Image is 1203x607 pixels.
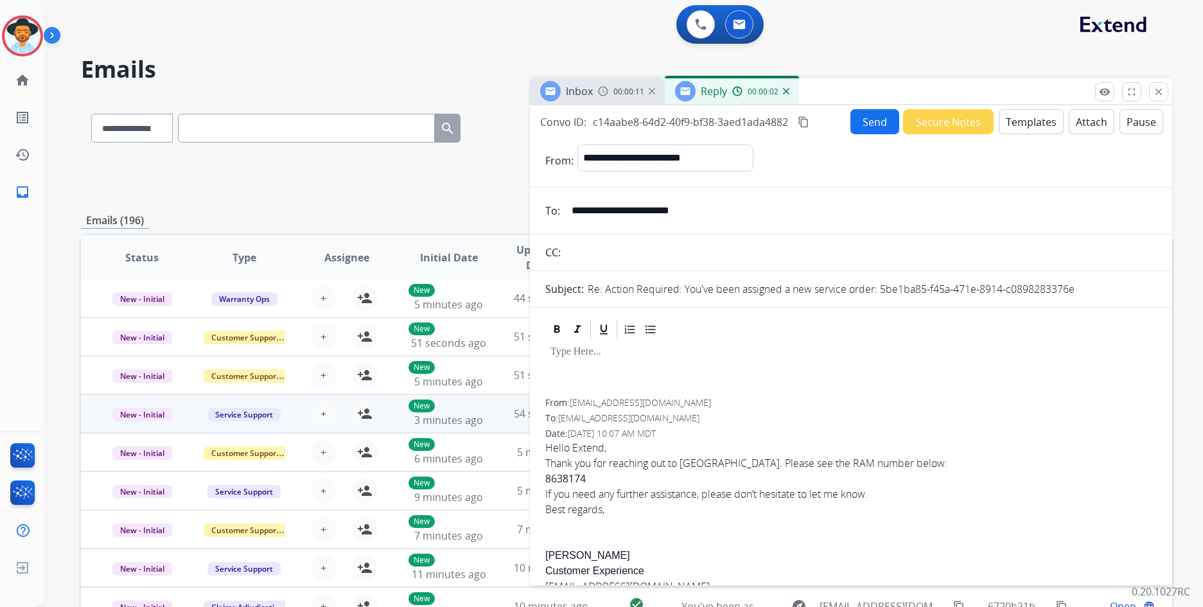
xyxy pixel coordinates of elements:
span: 7 minutes ago [414,529,483,543]
button: + [311,324,337,349]
p: Re: Action Required: You've been assigned a new service order: 5be1ba85-f45a-471e-8914-c0898283376e [588,281,1075,297]
mat-icon: remove_red_eye [1099,86,1111,98]
button: + [311,516,337,542]
mat-icon: content_copy [798,116,809,128]
span: + [321,329,326,344]
span: + [321,406,326,421]
span: 54 seconds ago [514,407,589,421]
span: 11 minutes ago [412,567,486,581]
div: Hello Extend, Thank you for reaching out to [GEOGRAPHIC_DATA]. Please see the RAM number below: I... [545,440,1157,517]
button: + [311,555,337,581]
strong: 8638174 [545,471,586,486]
span: 51 seconds ago [411,336,486,350]
span: New - Initial [112,562,172,576]
p: New [408,592,435,605]
p: From: [545,153,574,168]
mat-icon: person_add [357,290,373,306]
div: Date: [545,427,1157,440]
span: Service Support [207,562,281,576]
mat-icon: home [15,73,30,88]
button: + [311,439,337,465]
span: + [321,483,326,498]
button: Secure Notes [903,109,994,134]
mat-icon: person_add [357,522,373,537]
img: avatar [4,18,40,54]
p: Subject: [545,281,584,297]
button: + [311,478,337,504]
span: 5 minutes ago [414,297,483,312]
span: Status [125,250,159,265]
button: Templates [999,109,1064,134]
span: 7 minutes ago [517,522,586,536]
p: New [408,477,435,489]
mat-icon: list_alt [15,110,30,125]
mat-icon: close [1153,86,1164,98]
div: To: [545,412,1157,425]
span: New - Initial [112,523,172,537]
span: 51 seconds ago [514,368,589,382]
span: 44 seconds ago [514,291,589,305]
span: Type [233,250,256,265]
p: To: [545,203,560,218]
div: Bold [547,320,566,339]
button: + [311,285,337,311]
span: Customer Support [204,523,287,537]
span: New - Initial [112,292,172,306]
p: New [408,515,435,528]
span: [EMAIL_ADDRESS][DOMAIN_NAME] [558,412,699,424]
p: New [408,400,435,412]
span: New - Initial [112,331,172,344]
span: 5 minutes ago [517,484,586,498]
mat-icon: inbox [15,184,30,200]
button: + [311,362,337,388]
p: 0.20.1027RC [1132,584,1190,599]
span: 3 minutes ago [414,413,483,427]
p: New [408,284,435,297]
span: 9 minutes ago [414,490,483,504]
p: Convo ID: [540,114,586,130]
p: New [408,322,435,335]
button: Send [850,109,899,134]
mat-icon: person_add [357,406,373,421]
span: Warranty Ops [211,292,277,306]
p: Emails (196) [81,213,149,229]
mat-icon: person_add [357,560,373,576]
span: 5 minutes ago [517,445,586,459]
div: Ordered List [620,320,640,339]
span: 00:00:11 [613,87,644,97]
button: Pause [1120,109,1163,134]
mat-icon: fullscreen [1126,86,1137,98]
p: New [408,361,435,374]
mat-icon: person_add [357,367,373,383]
span: + [321,522,326,537]
div: Underline [594,320,613,339]
h2: Emails [81,57,1172,82]
a: [EMAIL_ADDRESS][DOMAIN_NAME] [545,579,710,594]
span: 51 seconds ago [514,330,589,344]
span: 10 minutes ago [514,561,588,575]
mat-icon: history [15,147,30,163]
button: Attach [1069,109,1114,134]
span: Customer Support [204,331,287,344]
span: 6 minutes ago [414,452,483,466]
span: New - Initial [112,446,172,460]
span: New - Initial [112,485,172,498]
p: New [408,554,435,567]
div: From: [545,396,1157,409]
span: Assignee [324,250,369,265]
span: + [321,290,326,306]
span: Service Support [207,408,281,421]
div: Italic [568,320,587,339]
span: Inbox [566,84,593,98]
span: + [321,444,326,460]
mat-icon: person_add [357,444,373,460]
span: Updated Date [511,242,566,273]
span: [DATE] 10:07 AM MDT [568,427,656,439]
span: Reply [701,84,727,98]
div: Bullet List [641,320,660,339]
button: + [311,401,337,427]
span: New - Initial [112,369,172,383]
p: CC: [545,245,561,260]
span: 5 minutes ago [414,374,483,389]
span: c14aabe8-64d2-40f9-bf38-3aed1ada4882 [593,115,788,129]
